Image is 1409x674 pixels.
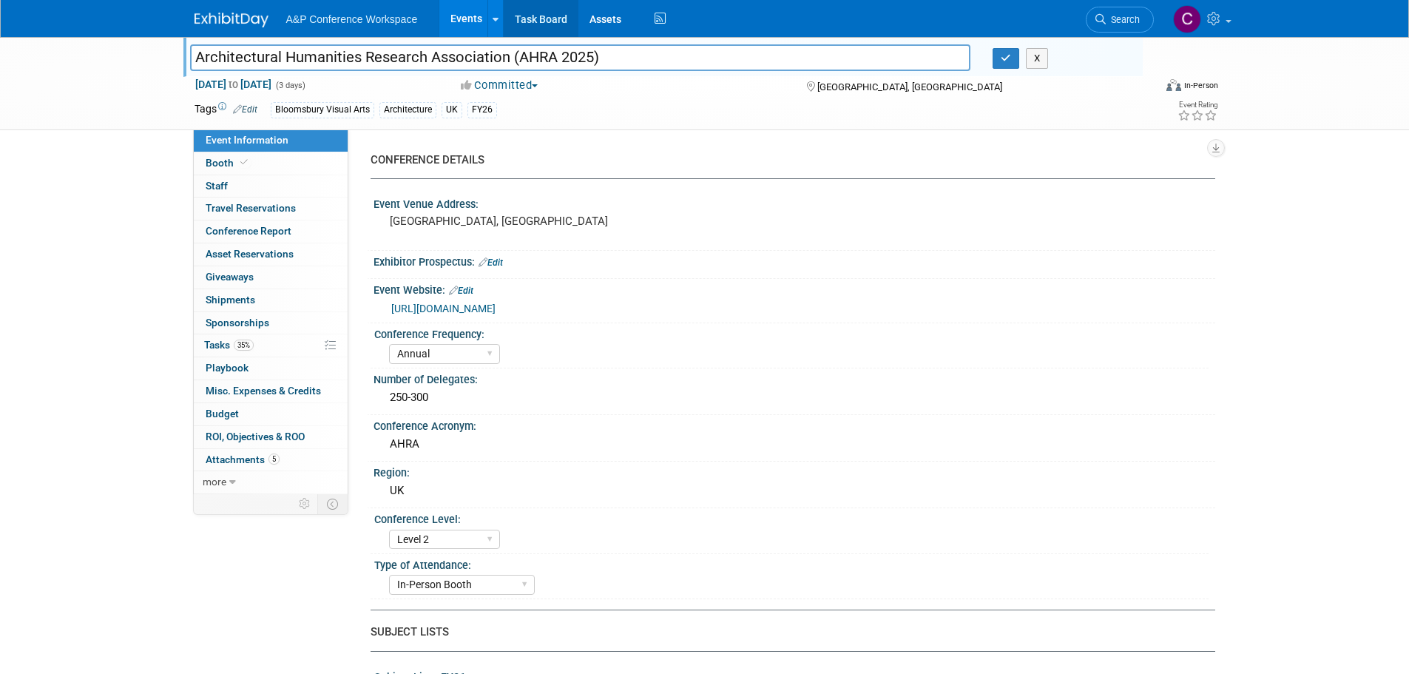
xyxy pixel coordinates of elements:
[374,279,1215,298] div: Event Website:
[374,554,1209,573] div: Type of Attendance:
[390,215,708,228] pre: [GEOGRAPHIC_DATA], [GEOGRAPHIC_DATA]
[206,157,251,169] span: Booth
[194,426,348,448] a: ROI, Objectives & ROO
[449,286,473,296] a: Edit
[385,479,1204,502] div: UK
[1106,14,1140,25] span: Search
[194,289,348,311] a: Shipments
[194,357,348,380] a: Playbook
[194,198,348,220] a: Travel Reservations
[1183,80,1218,91] div: In-Person
[240,158,248,166] i: Booth reservation complete
[467,102,497,118] div: FY26
[374,323,1209,342] div: Conference Frequency:
[374,368,1215,387] div: Number of Delegates:
[195,13,268,27] img: ExhibitDay
[206,294,255,306] span: Shipments
[195,101,257,118] td: Tags
[1067,77,1219,99] div: Event Format
[206,225,291,237] span: Conference Report
[194,243,348,266] a: Asset Reservations
[292,494,318,513] td: Personalize Event Tab Strip
[194,334,348,357] a: Tasks35%
[1166,79,1181,91] img: Format-Inperson.png
[268,454,280,465] span: 5
[817,81,1002,92] span: [GEOGRAPHIC_DATA], [GEOGRAPHIC_DATA]
[456,78,544,93] button: Committed
[194,220,348,243] a: Conference Report
[194,175,348,198] a: Staff
[286,13,418,25] span: A&P Conference Workspace
[206,248,294,260] span: Asset Reservations
[194,403,348,425] a: Budget
[274,81,305,90] span: (3 days)
[206,134,288,146] span: Event Information
[206,317,269,328] span: Sponsorships
[371,152,1204,168] div: CONFERENCE DETAILS
[374,462,1215,480] div: Region:
[194,380,348,402] a: Misc. Expenses & Credits
[194,312,348,334] a: Sponsorships
[391,303,496,314] a: [URL][DOMAIN_NAME]
[194,152,348,175] a: Booth
[374,251,1215,270] div: Exhibitor Prospectus:
[442,102,462,118] div: UK
[374,415,1215,434] div: Conference Acronym:
[194,449,348,471] a: Attachments5
[271,102,374,118] div: Bloomsbury Visual Arts
[1086,7,1154,33] a: Search
[234,340,254,351] span: 35%
[203,476,226,488] span: more
[194,266,348,289] a: Giveaways
[206,385,321,397] span: Misc. Expenses & Credits
[194,129,348,152] a: Event Information
[206,362,249,374] span: Playbook
[206,408,239,419] span: Budget
[385,433,1204,456] div: AHRA
[206,202,296,214] span: Travel Reservations
[1177,101,1217,109] div: Event Rating
[374,508,1209,527] div: Conference Level:
[374,193,1215,212] div: Event Venue Address:
[379,102,436,118] div: Architecture
[385,386,1204,409] div: 250-300
[1026,48,1049,69] button: X
[206,454,280,465] span: Attachments
[206,271,254,283] span: Giveaways
[226,78,240,90] span: to
[194,471,348,493] a: more
[317,494,348,513] td: Toggle Event Tabs
[1173,5,1201,33] img: Carrlee Craig
[479,257,503,268] a: Edit
[206,180,228,192] span: Staff
[371,624,1204,640] div: SUBJECT LISTS
[206,431,305,442] span: ROI, Objectives & ROO
[195,78,272,91] span: [DATE] [DATE]
[233,104,257,115] a: Edit
[204,339,254,351] span: Tasks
